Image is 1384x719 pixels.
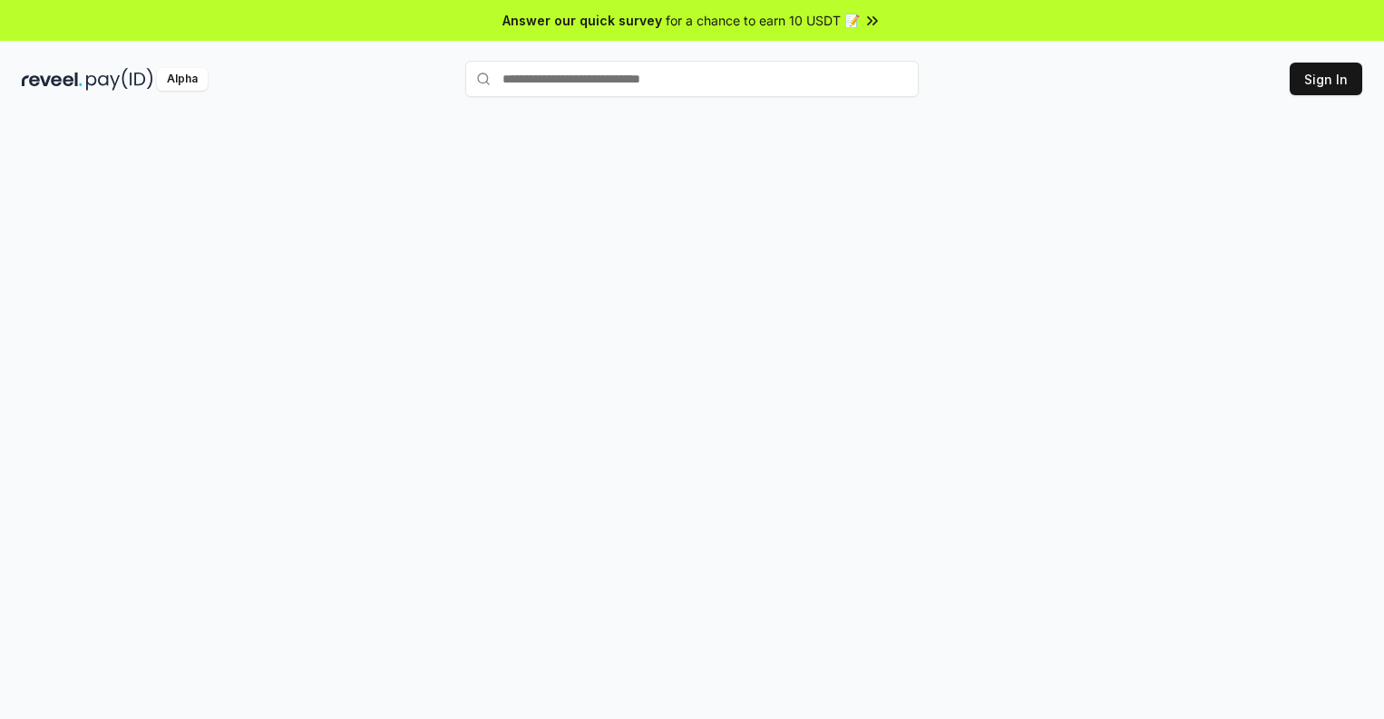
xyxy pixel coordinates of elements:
[502,11,662,30] span: Answer our quick survey
[1290,63,1362,95] button: Sign In
[22,68,83,91] img: reveel_dark
[157,68,208,91] div: Alpha
[666,11,860,30] span: for a chance to earn 10 USDT 📝
[86,68,153,91] img: pay_id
